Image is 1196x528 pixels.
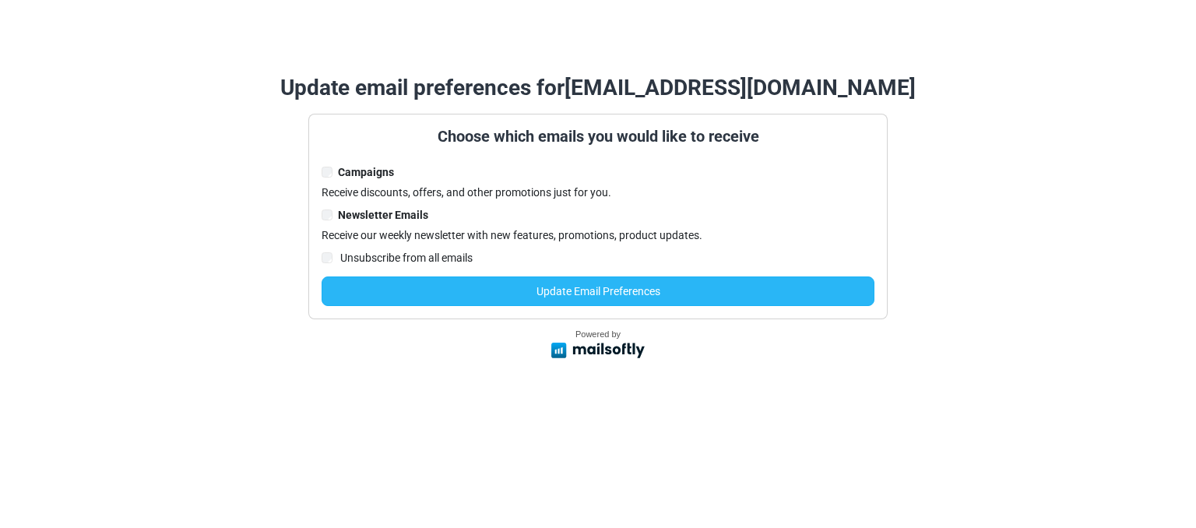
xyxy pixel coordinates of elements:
[322,227,874,244] p: Receive our weekly newsletter with new features, promotions, product updates.
[551,343,645,357] img: Mailsoftly
[322,167,332,178] input: Campaigns
[322,276,874,306] button: Update Email Preferences
[338,164,394,183] label: Campaigns
[338,250,473,269] label: Unsubscribe from all emails
[19,75,1177,101] h3: Update email preferences for [EMAIL_ADDRESS][DOMAIN_NAME]
[322,127,874,146] h4: Choose which emails you would like to receive
[575,329,621,339] span: Powered by
[338,207,428,226] label: Newsletter Emails
[322,252,332,263] input: Unsubscribe from all emails
[322,209,332,220] input: Newsletter Emails
[322,185,874,201] p: Receive discounts, offers, and other promotions just for you.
